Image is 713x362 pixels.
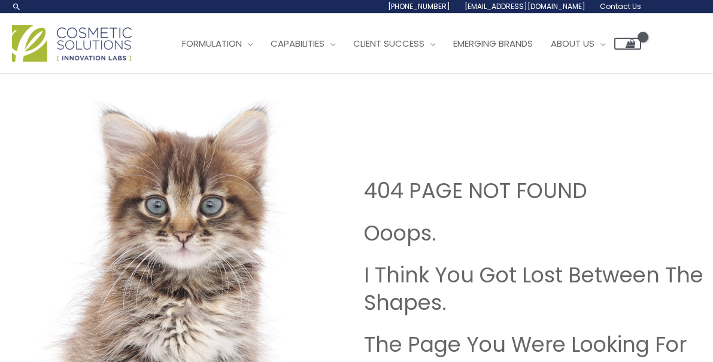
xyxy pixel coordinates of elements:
[344,26,444,62] a: Client Success
[614,38,641,50] a: View Shopping Cart, empty
[465,1,585,11] span: [EMAIL_ADDRESS][DOMAIN_NAME]
[271,37,324,50] span: Capabilities
[364,220,711,247] h2: Ooops.
[453,37,533,50] span: Emerging Brands
[12,2,22,11] a: Search icon link
[353,37,424,50] span: Client Success
[551,37,594,50] span: About Us
[364,176,711,205] h1: 404 PAGE NOT FOUND
[600,1,641,11] span: Contact Us
[262,26,344,62] a: Capabilities
[542,26,614,62] a: About Us
[182,37,242,50] span: Formulation
[12,25,132,62] img: Cosmetic Solutions Logo
[164,26,641,62] nav: Site Navigation
[444,26,542,62] a: Emerging Brands
[388,1,450,11] span: [PHONE_NUMBER]
[364,261,711,316] h2: I Think You Got Lost Between The Shapes.
[173,26,262,62] a: Formulation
